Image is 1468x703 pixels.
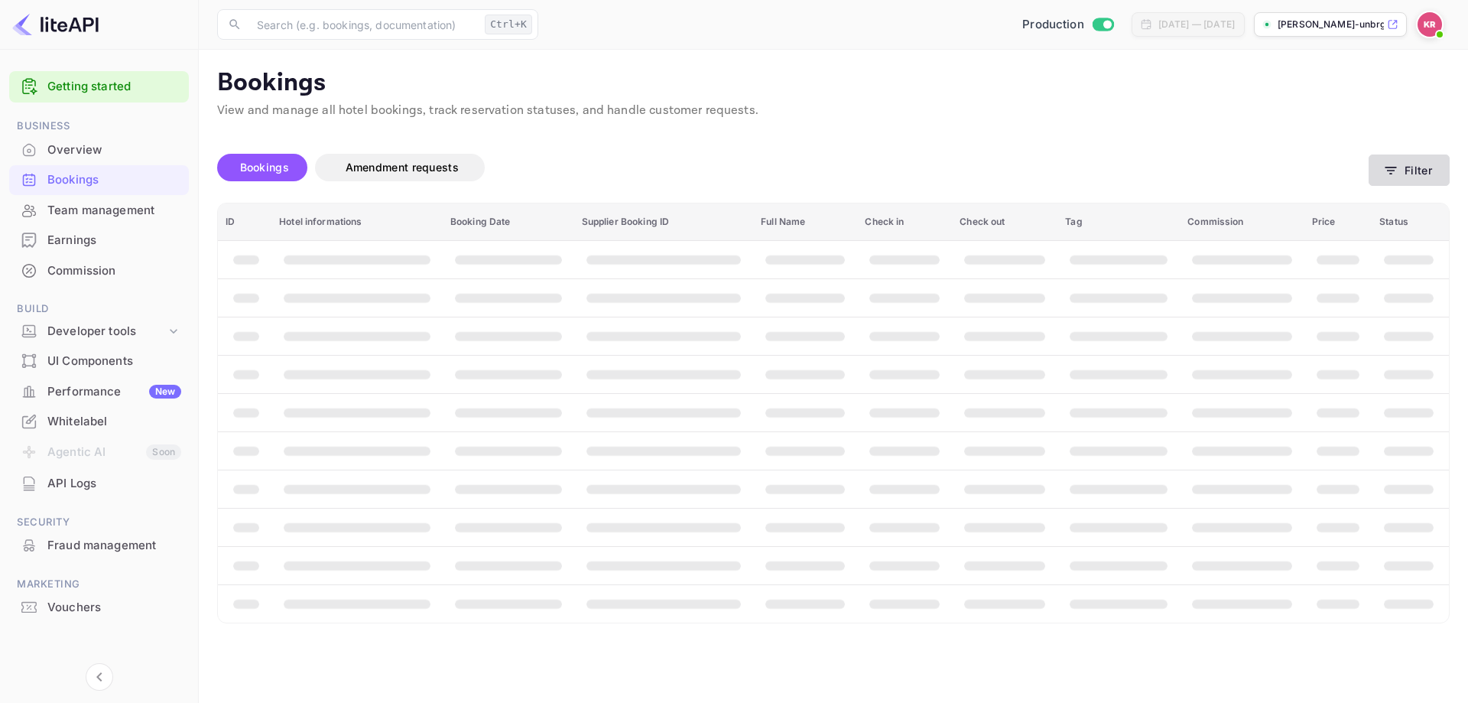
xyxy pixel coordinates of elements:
th: Check out [952,203,1057,241]
th: Tag [1057,203,1180,241]
div: Commission [9,256,189,286]
a: UI Components [9,347,189,375]
div: New [149,385,181,399]
input: Search (e.g. bookings, documentation) [248,9,479,40]
div: PerformanceNew [9,377,189,407]
div: UI Components [9,347,189,376]
a: API Logs [9,469,189,497]
div: Whitelabel [9,407,189,437]
div: Bookings [47,171,181,189]
div: API Logs [47,475,181,493]
div: Fraud management [47,537,181,555]
button: Collapse navigation [86,663,113,691]
span: Bookings [240,161,289,174]
a: Vouchers [9,593,189,621]
div: Bookings [9,165,189,195]
div: Overview [47,142,181,159]
div: Team management [47,202,181,220]
a: Fraud management [9,531,189,559]
a: Commission [9,256,189,285]
div: Developer tools [47,323,166,340]
span: Production [1022,16,1084,34]
p: Bookings [217,68,1450,99]
p: [PERSON_NAME]-unbrg.[PERSON_NAME]... [1278,18,1384,31]
a: Getting started [47,78,181,96]
div: Overview [9,135,189,165]
th: Hotel informations [271,203,443,241]
th: Booking Date [443,203,574,241]
th: ID [218,203,271,241]
div: Developer tools [9,318,189,345]
div: Getting started [9,71,189,103]
div: Fraud management [9,531,189,561]
th: Commission [1180,203,1304,241]
div: Switch to Sandbox mode [1016,16,1119,34]
img: LiteAPI logo [12,12,99,37]
span: Amendment requests [346,161,459,174]
span: Build [9,301,189,317]
div: Earnings [9,226,189,255]
div: account-settings tabs [217,154,1369,181]
div: Whitelabel [47,413,181,431]
div: Team management [9,196,189,226]
a: Whitelabel [9,407,189,435]
button: Filter [1369,155,1450,186]
p: View and manage all hotel bookings, track reservation statuses, and handle customer requests. [217,102,1450,120]
th: Supplier Booking ID [574,203,753,241]
div: Vouchers [47,599,181,617]
div: Earnings [47,232,181,249]
span: Security [9,514,189,531]
a: PerformanceNew [9,377,189,405]
div: Commission [47,262,181,280]
a: Team management [9,196,189,224]
span: Business [9,118,189,135]
table: booking table [218,203,1449,623]
div: UI Components [47,353,181,370]
th: Price [1304,203,1372,241]
th: Status [1372,203,1449,241]
div: [DATE] — [DATE] [1158,18,1235,31]
div: Performance [47,383,181,401]
div: Vouchers [9,593,189,623]
th: Check in [857,203,952,241]
img: Kobus Roux [1418,12,1442,37]
a: Bookings [9,165,189,194]
a: Earnings [9,226,189,254]
div: API Logs [9,469,189,499]
th: Full Name [753,203,857,241]
div: Ctrl+K [485,15,532,34]
a: Overview [9,135,189,164]
span: Marketing [9,576,189,593]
